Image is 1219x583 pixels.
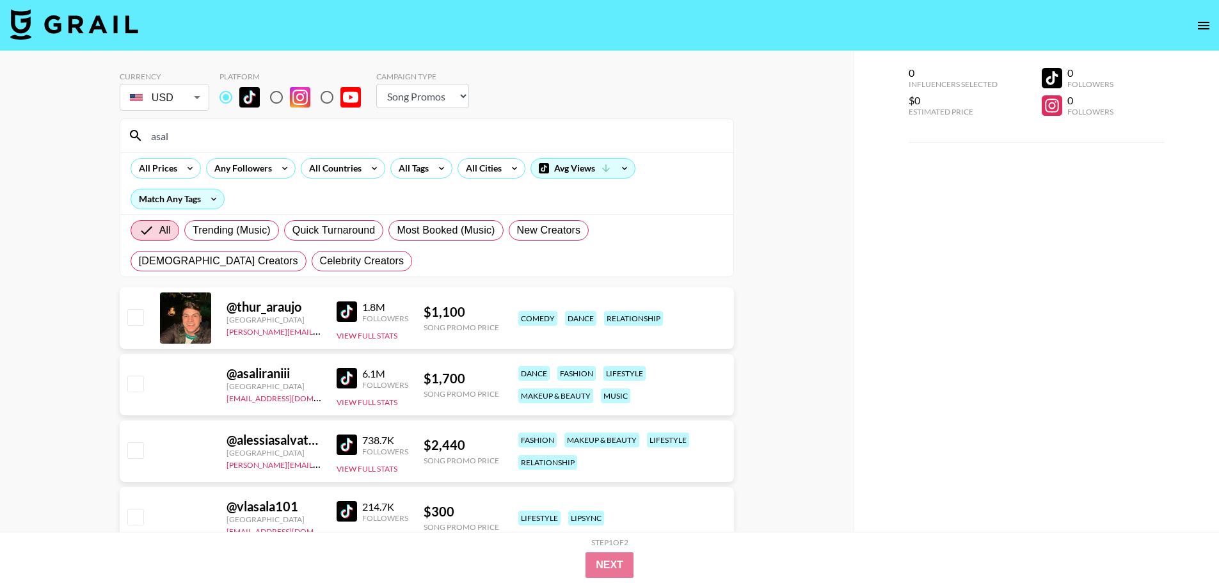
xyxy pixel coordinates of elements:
img: Grail Talent [10,9,138,40]
div: All Countries [301,159,364,178]
img: Instagram [290,87,310,108]
div: Currency [120,72,209,81]
div: Step 1 of 2 [591,538,628,547]
input: Search by User Name [143,125,726,146]
div: $ 300 [424,504,499,520]
div: 214.7K [362,500,408,513]
div: 6.1M [362,367,408,380]
img: TikTok [337,368,357,388]
div: lipsync [568,511,604,525]
div: relationship [604,311,663,326]
div: [GEOGRAPHIC_DATA] [227,448,321,458]
div: makeup & beauty [518,388,593,403]
div: comedy [518,311,557,326]
div: Avg Views [531,159,635,178]
div: Estimated Price [909,107,998,116]
div: fashion [557,366,596,381]
button: View Full Stats [337,531,397,540]
span: Celebrity Creators [320,253,404,269]
div: music [601,388,630,403]
img: TikTok [239,87,260,108]
button: open drawer [1191,13,1216,38]
div: All Prices [131,159,180,178]
img: YouTube [340,87,361,108]
div: Platform [219,72,371,81]
div: $0 [909,94,998,107]
a: [PERSON_NAME][EMAIL_ADDRESS][DOMAIN_NAME] [227,324,416,337]
div: makeup & beauty [564,433,639,447]
div: Followers [362,447,408,456]
img: TikTok [337,301,357,322]
img: TikTok [337,501,357,522]
div: 1.8M [362,301,408,314]
div: Followers [362,314,408,323]
div: @ vlasala101 [227,499,321,515]
div: Campaign Type [376,72,469,81]
div: lifestyle [647,433,689,447]
div: @ thur_araujo [227,299,321,315]
span: [DEMOGRAPHIC_DATA] Creators [139,253,298,269]
div: dance [565,311,596,326]
div: [GEOGRAPHIC_DATA] [227,381,321,391]
div: Song Promo Price [424,456,499,465]
div: lifestyle [603,366,646,381]
div: $ 2,440 [424,437,499,453]
div: Followers [1067,79,1113,89]
div: Any Followers [207,159,275,178]
div: Song Promo Price [424,389,499,399]
button: Next [586,552,633,578]
div: [GEOGRAPHIC_DATA] [227,515,321,524]
div: Song Promo Price [424,522,499,532]
div: Followers [1067,107,1113,116]
div: 738.7K [362,434,408,447]
div: All Tags [391,159,431,178]
a: [EMAIL_ADDRESS][DOMAIN_NAME] [227,524,355,536]
div: relationship [518,455,577,470]
div: 0 [1067,94,1113,107]
span: Most Booked (Music) [397,223,495,238]
div: lifestyle [518,511,561,525]
div: USD [122,86,207,109]
div: Followers [362,380,408,390]
div: Followers [362,513,408,523]
div: Match Any Tags [131,189,224,209]
div: 0 [909,67,998,79]
span: New Creators [517,223,581,238]
div: Influencers Selected [909,79,998,89]
div: fashion [518,433,557,447]
div: 0 [1067,67,1113,79]
a: [PERSON_NAME][EMAIL_ADDRESS][DOMAIN_NAME] [227,458,416,470]
div: [GEOGRAPHIC_DATA] [227,315,321,324]
div: All Cities [458,159,504,178]
button: View Full Stats [337,464,397,474]
iframe: Drift Widget Chat Controller [1155,519,1204,568]
span: Quick Turnaround [292,223,376,238]
img: TikTok [337,435,357,455]
div: dance [518,366,550,381]
div: $ 1,100 [424,304,499,320]
span: Trending (Music) [193,223,271,238]
span: All [159,223,171,238]
div: $ 1,700 [424,371,499,387]
button: View Full Stats [337,397,397,407]
div: Song Promo Price [424,323,499,332]
button: View Full Stats [337,331,397,340]
a: [EMAIL_ADDRESS][DOMAIN_NAME] [227,391,355,403]
div: @ alessiasalvatore9 [227,432,321,448]
div: @ asaliraniii [227,365,321,381]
